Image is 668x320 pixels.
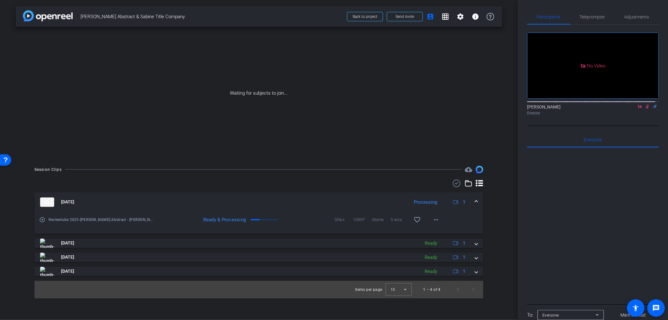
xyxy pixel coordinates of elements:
img: thumb-nail [40,267,54,276]
img: thumb-nail [40,253,54,262]
span: Everyone [542,313,559,317]
mat-expansion-panel-header: thumb-nail[DATE]Ready1 [34,239,483,248]
div: Waiting for subjects to join... [16,27,502,160]
span: 1 [463,199,465,205]
mat-icon: play_circle_outline [39,217,45,223]
span: 1 [463,268,465,275]
mat-icon: grid_on [442,13,449,20]
div: 1 – 4 of 4 [423,286,441,293]
span: 0bytes [372,217,391,223]
img: thumb-nail [40,239,54,248]
div: Processing [411,199,440,206]
span: Mark all read [620,312,645,318]
span: Teleprompter [580,15,605,19]
img: app-logo [23,10,73,21]
div: Ready [422,240,440,247]
span: Destinations for your clips [465,166,472,173]
span: 1 [463,254,465,260]
span: 30fps [334,217,353,223]
span: [DATE] [61,268,74,275]
mat-icon: accessibility [632,304,640,312]
span: Adjustments [624,15,649,19]
div: thumb-nail[DATE]Processing1 [34,212,483,234]
span: No Video [587,63,605,68]
span: Send invite [396,14,414,19]
mat-icon: settings [457,13,464,20]
mat-icon: info [472,13,479,20]
div: Ready [422,254,440,261]
div: Ready & Processing [198,217,249,223]
span: [PERSON_NAME] Abstract & Sabine Title Company [80,10,343,23]
span: Back to project [353,14,377,19]
mat-icon: message [652,304,660,312]
div: To: [527,312,533,319]
span: [DATE] [61,240,74,246]
mat-icon: more_horiz [432,216,440,223]
span: [DATE] [61,254,74,260]
mat-expansion-panel-header: thumb-nail[DATE]Ready1 [34,253,483,262]
button: Next page [466,282,481,297]
button: Previous page [451,282,466,297]
span: [DATE] [61,199,74,205]
mat-icon: favorite_border [413,216,421,223]
mat-icon: cloud_upload [465,166,472,173]
span: Everyone [584,138,602,142]
div: Session Clips [34,166,62,173]
div: Director [527,110,659,116]
span: Reviewtube 2025-[PERSON_NAME] Abstract - [PERSON_NAME] Title Company-2025-09-25-11-31-01-272-0 [49,217,153,223]
span: 1 [463,240,465,246]
mat-expansion-panel-header: thumb-nail[DATE]Ready1 [34,267,483,276]
button: Send invite [387,12,423,21]
span: Participants [537,15,561,19]
button: Back to project [347,12,383,21]
mat-expansion-panel-header: thumb-nail[DATE]Processing1 [34,192,483,212]
img: thumb-nail [40,197,54,207]
div: Items per page: [355,286,383,293]
div: [PERSON_NAME] [527,104,659,116]
span: 1080P [353,217,372,223]
img: Session clips [476,166,483,173]
mat-icon: account_box [427,13,434,20]
span: 0 secs [391,217,410,223]
div: Ready [422,268,440,275]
